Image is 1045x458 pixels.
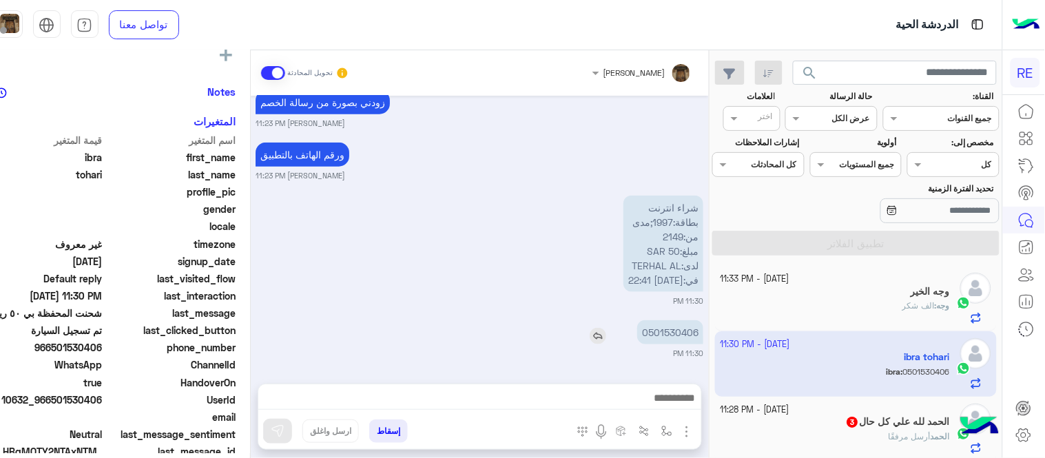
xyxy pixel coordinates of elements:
[931,431,950,441] span: الحمد
[639,426,650,437] img: Trigger scenario
[957,296,971,310] img: WhatsApp
[801,65,818,81] span: search
[632,419,655,442] button: Trigger scenario
[105,237,236,251] span: timezone
[673,295,703,306] small: 11:30 PM
[71,10,99,39] a: tab
[661,426,672,437] img: select flow
[109,10,179,39] a: تواصل معنا
[593,424,610,440] img: send voice note
[105,219,236,233] span: locale
[105,167,236,182] span: last_name
[1013,10,1040,39] img: Logo
[811,183,994,195] label: تحديد الفترة الزمنية
[302,419,359,443] button: ارسل واغلق
[271,424,284,438] img: send message
[590,328,606,344] img: reply
[811,136,897,149] label: أولوية
[610,419,632,442] button: create order
[889,431,931,441] span: أرسل مرفقًا
[623,196,703,292] p: 29/9/2025, 11:30 PM
[105,185,236,199] span: profile_pic
[369,419,408,443] button: إسقاط
[911,286,950,298] h5: وجه الخير
[969,16,986,33] img: tab
[902,300,935,311] span: الف شكر
[884,90,994,103] label: القناة:
[758,110,775,126] div: اختر
[847,417,858,428] span: 3
[256,170,345,181] small: [PERSON_NAME] 11:23 PM
[105,150,236,165] span: first_name
[655,419,678,442] button: select flow
[105,254,236,269] span: signup_date
[577,426,588,437] img: make a call
[714,136,800,149] label: إشارات الملاحظات
[256,143,349,167] p: 29/9/2025, 11:23 PM
[105,306,236,320] span: last_message
[616,426,627,437] img: create order
[256,90,390,114] p: 29/9/2025, 11:23 PM
[955,403,1004,451] img: hulul-logo.png
[960,273,991,304] img: defaultAdmin.png
[105,271,236,286] span: last_visited_flow
[105,410,236,424] span: email
[194,115,236,127] h6: المتغيرات
[287,67,333,79] small: تحويل المحادثة
[712,231,1000,256] button: تطبيق الفلاتر
[256,118,345,129] small: [PERSON_NAME] 11:23 PM
[937,300,950,311] span: وجه
[105,133,236,147] span: اسم المتغير
[846,416,950,428] h5: الحمد لله علي كل حال
[909,136,994,149] label: مخصص إلى:
[1011,58,1040,87] div: RE
[935,300,950,311] b: :
[105,202,236,216] span: gender
[105,393,236,407] span: UserId
[105,289,236,303] span: last_interaction
[793,61,827,90] button: search
[39,17,54,33] img: tab
[896,16,959,34] p: الدردشة الحية
[714,90,776,103] label: العلامات
[637,320,703,344] p: 29/9/2025, 11:30 PM
[105,357,236,372] span: ChannelId
[787,90,873,103] label: حالة الرسالة
[76,17,92,33] img: tab
[603,67,665,78] span: [PERSON_NAME]
[721,404,789,417] small: [DATE] - 11:28 PM
[105,427,236,441] span: last_message_sentiment
[105,323,236,337] span: last_clicked_button
[208,85,236,98] h6: Notes
[721,273,789,286] small: [DATE] - 11:33 PM
[673,348,703,359] small: 11:30 PM
[105,375,236,390] span: HandoverOn
[679,424,695,440] img: send attachment
[105,340,236,355] span: phone_number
